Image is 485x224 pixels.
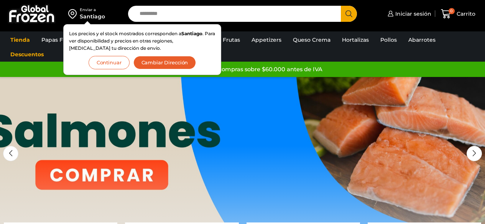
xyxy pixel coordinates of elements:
[7,47,48,62] a: Descuentos
[341,6,357,22] button: Search button
[338,33,373,47] a: Hortalizas
[393,10,431,18] span: Iniciar sesión
[449,8,455,14] span: 0
[455,10,475,18] span: Carrito
[80,13,105,20] div: Santiago
[3,146,18,161] div: Previous slide
[386,6,431,21] a: Iniciar sesión
[69,30,215,52] p: Los precios y el stock mostrados corresponden a . Para ver disponibilidad y precios en otras regi...
[7,33,34,47] a: Tienda
[376,33,401,47] a: Pollos
[38,33,79,47] a: Papas Fritas
[68,7,80,20] img: address-field-icon.svg
[289,33,334,47] a: Queso Crema
[80,7,105,13] div: Enviar a
[467,146,482,161] div: Next slide
[133,56,196,69] button: Cambiar Dirección
[89,56,130,69] button: Continuar
[248,33,285,47] a: Appetizers
[439,5,477,23] a: 0 Carrito
[404,33,439,47] a: Abarrotes
[181,31,202,36] strong: Santiago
